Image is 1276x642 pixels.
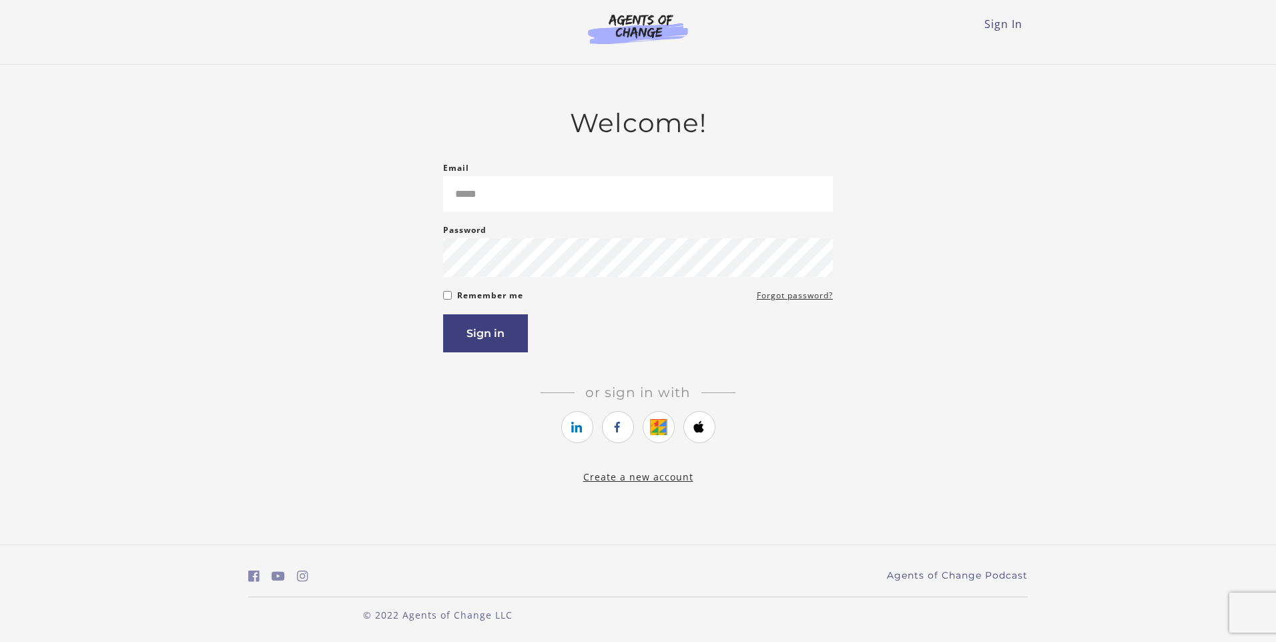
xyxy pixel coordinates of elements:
[984,17,1022,31] a: Sign In
[248,570,260,583] i: https://www.facebook.com/groups/aswbtestprep (Open in a new window)
[602,411,634,443] a: https://courses.thinkific.com/users/auth/facebook?ss%5Breferral%5D=&ss%5Buser_return_to%5D=&ss%5B...
[583,470,693,483] a: Create a new account
[457,288,523,304] label: Remember me
[643,411,675,443] a: https://courses.thinkific.com/users/auth/google?ss%5Breferral%5D=&ss%5Buser_return_to%5D=&ss%5Bvi...
[443,222,487,238] label: Password
[575,384,701,400] span: Or sign in with
[887,569,1028,583] a: Agents of Change Podcast
[443,107,833,139] h2: Welcome!
[272,570,285,583] i: https://www.youtube.com/c/AgentsofChangeTestPrepbyMeaganMitchell (Open in a new window)
[574,13,702,44] img: Agents of Change Logo
[561,411,593,443] a: https://courses.thinkific.com/users/auth/linkedin?ss%5Breferral%5D=&ss%5Buser_return_to%5D=&ss%5B...
[757,288,833,304] a: Forgot password?
[443,160,469,176] label: Email
[297,570,308,583] i: https://www.instagram.com/agentsofchangeprep/ (Open in a new window)
[248,567,260,586] a: https://www.facebook.com/groups/aswbtestprep (Open in a new window)
[297,567,308,586] a: https://www.instagram.com/agentsofchangeprep/ (Open in a new window)
[683,411,715,443] a: https://courses.thinkific.com/users/auth/apple?ss%5Breferral%5D=&ss%5Buser_return_to%5D=&ss%5Bvis...
[443,314,528,352] button: Sign in
[272,567,285,586] a: https://www.youtube.com/c/AgentsofChangeTestPrepbyMeaganMitchell (Open in a new window)
[248,608,627,622] p: © 2022 Agents of Change LLC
